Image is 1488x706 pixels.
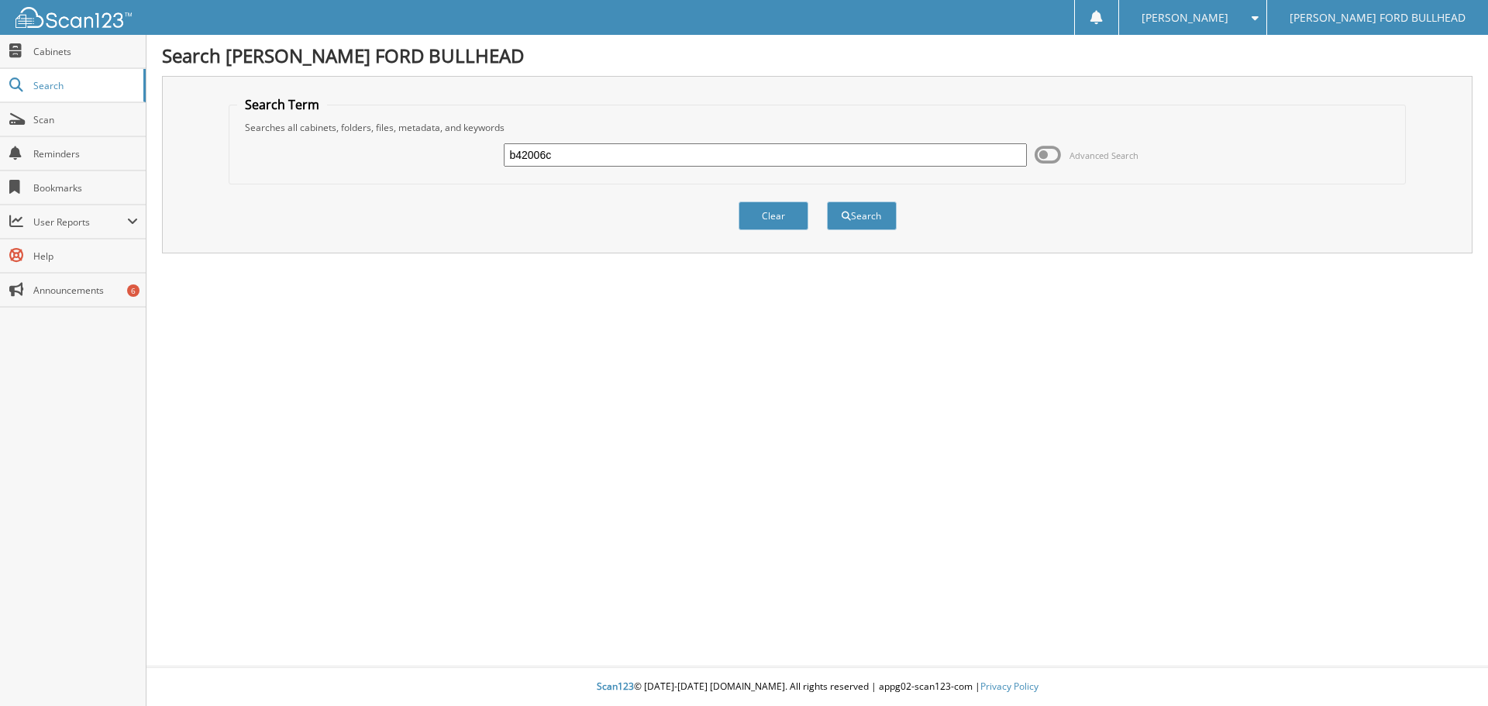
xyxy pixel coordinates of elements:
[33,250,138,263] span: Help
[1069,150,1138,161] span: Advanced Search
[33,113,138,126] span: Scan
[33,147,138,160] span: Reminders
[739,201,808,230] button: Clear
[980,680,1038,693] a: Privacy Policy
[237,121,1398,134] div: Searches all cabinets, folders, files, metadata, and keywords
[33,215,127,229] span: User Reports
[237,96,327,113] legend: Search Term
[127,284,139,297] div: 6
[597,680,634,693] span: Scan123
[146,668,1488,706] div: © [DATE]-[DATE] [DOMAIN_NAME]. All rights reserved | appg02-scan123-com |
[33,181,138,195] span: Bookmarks
[1142,13,1228,22] span: [PERSON_NAME]
[1290,13,1466,22] span: [PERSON_NAME] FORD BULLHEAD
[33,45,138,58] span: Cabinets
[1410,632,1488,706] iframe: Chat Widget
[162,43,1472,68] h1: Search [PERSON_NAME] FORD BULLHEAD
[827,201,897,230] button: Search
[15,7,132,28] img: scan123-logo-white.svg
[33,79,136,92] span: Search
[33,284,138,297] span: Announcements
